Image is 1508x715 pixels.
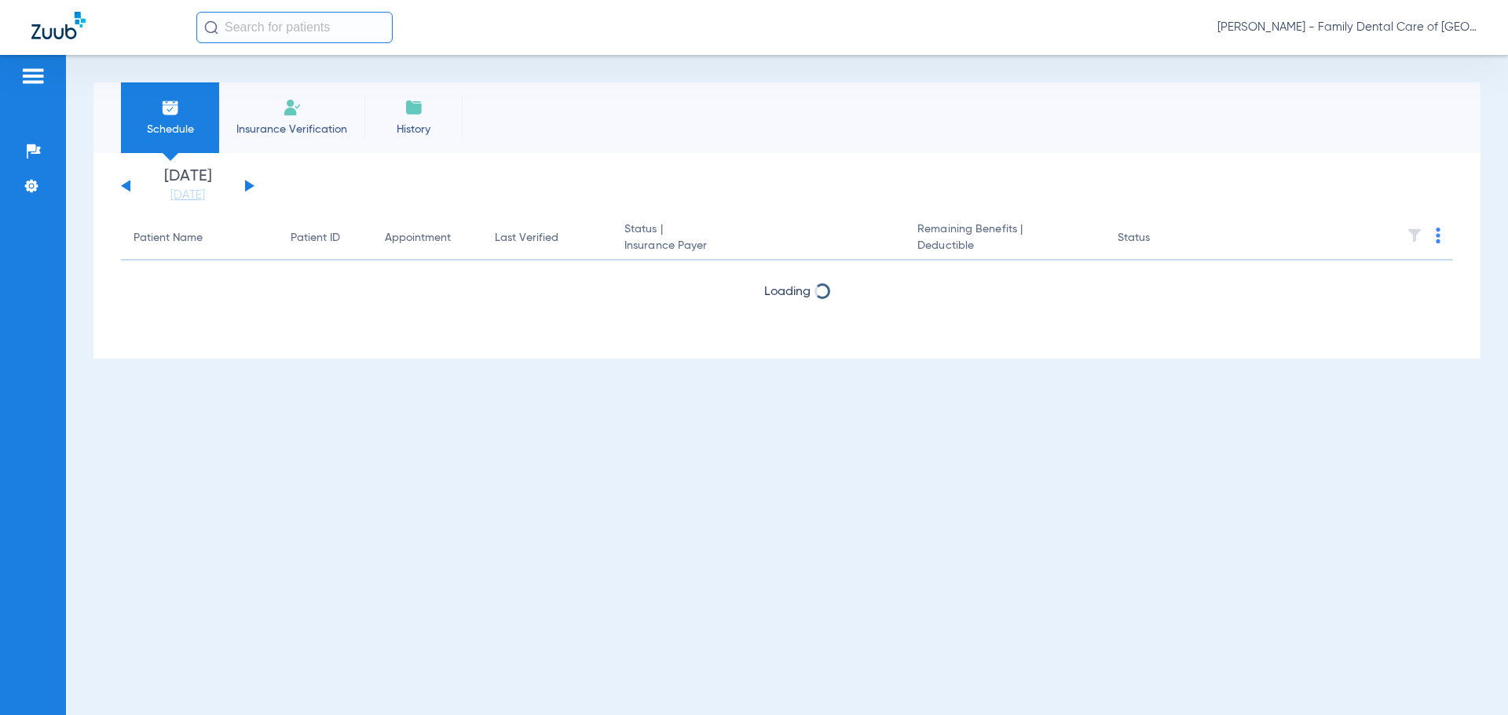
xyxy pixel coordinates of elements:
[495,230,599,246] div: Last Verified
[917,238,1092,254] span: Deductible
[291,230,340,246] div: Patient ID
[134,230,203,246] div: Patient Name
[141,169,235,203] li: [DATE]
[1436,228,1440,243] img: group-dot-blue.svg
[231,122,353,137] span: Insurance Verification
[141,188,235,203] a: [DATE]
[385,230,470,246] div: Appointment
[376,122,451,137] span: History
[404,98,423,117] img: History
[1217,20,1477,35] span: [PERSON_NAME] - Family Dental Care of [GEOGRAPHIC_DATA]
[1407,228,1422,243] img: filter.svg
[161,98,180,117] img: Schedule
[1105,217,1211,261] th: Status
[196,12,393,43] input: Search for patients
[134,230,265,246] div: Patient Name
[764,286,811,298] span: Loading
[283,98,302,117] img: Manual Insurance Verification
[133,122,207,137] span: Schedule
[204,20,218,35] img: Search Icon
[31,12,86,39] img: Zuub Logo
[20,67,46,86] img: hamburger-icon
[291,230,360,246] div: Patient ID
[624,238,892,254] span: Insurance Payer
[385,230,451,246] div: Appointment
[905,217,1104,261] th: Remaining Benefits |
[495,230,558,246] div: Last Verified
[612,217,905,261] th: Status |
